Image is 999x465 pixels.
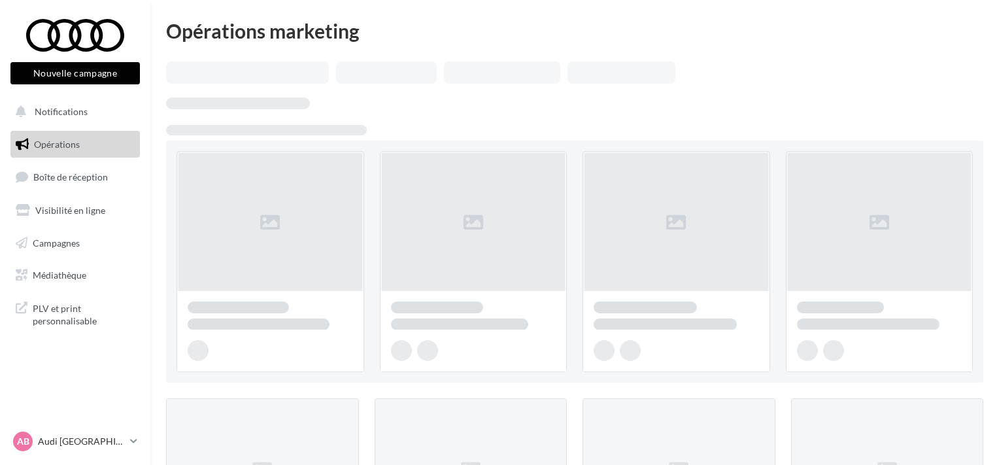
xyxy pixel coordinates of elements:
[8,262,143,289] a: Médiathèque
[8,131,143,158] a: Opérations
[8,197,143,224] a: Visibilité en ligne
[8,230,143,257] a: Campagnes
[10,62,140,84] button: Nouvelle campagne
[166,21,983,41] div: Opérations marketing
[33,269,86,281] span: Médiathèque
[35,205,105,216] span: Visibilité en ligne
[8,163,143,191] a: Boîte de réception
[33,300,135,328] span: PLV et print personnalisable
[10,429,140,454] a: AB Audi [GEOGRAPHIC_DATA]
[38,435,125,448] p: Audi [GEOGRAPHIC_DATA]
[17,435,29,448] span: AB
[8,294,143,333] a: PLV et print personnalisable
[8,98,137,126] button: Notifications
[33,237,80,248] span: Campagnes
[33,171,108,182] span: Boîte de réception
[34,139,80,150] span: Opérations
[35,106,88,117] span: Notifications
